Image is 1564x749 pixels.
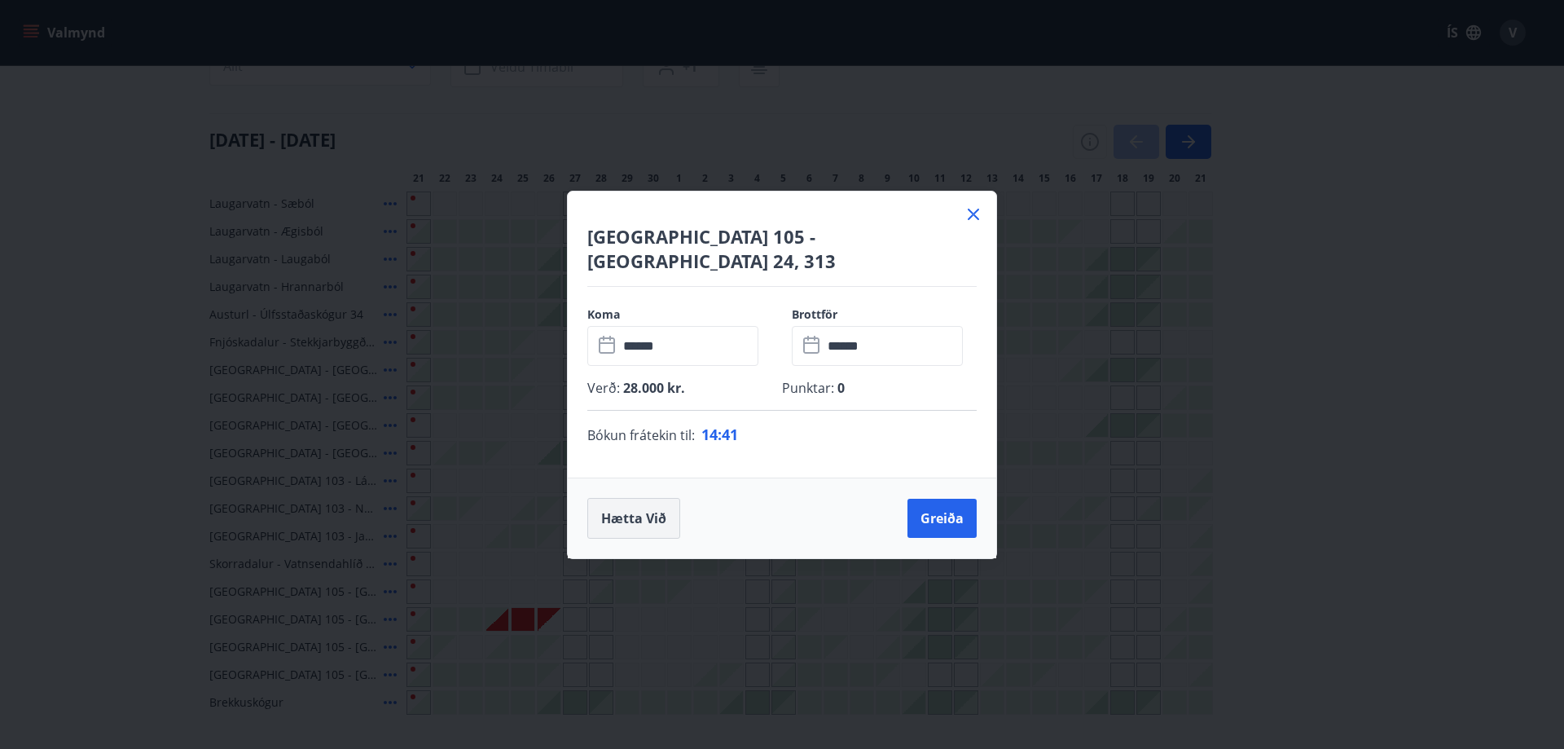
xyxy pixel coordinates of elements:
[587,224,977,273] h4: [GEOGRAPHIC_DATA] 105 - [GEOGRAPHIC_DATA] 24, 313
[701,425,722,444] span: 14 :
[834,379,845,397] span: 0
[722,425,738,444] span: 41
[587,379,782,397] p: Verð :
[907,499,977,538] button: Greiða
[620,379,685,397] span: 28.000 kr.
[782,379,977,397] p: Punktar :
[587,498,680,539] button: Hætta við
[587,306,772,323] label: Koma
[792,306,977,323] label: Brottför
[587,425,695,445] span: Bókun frátekin til :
